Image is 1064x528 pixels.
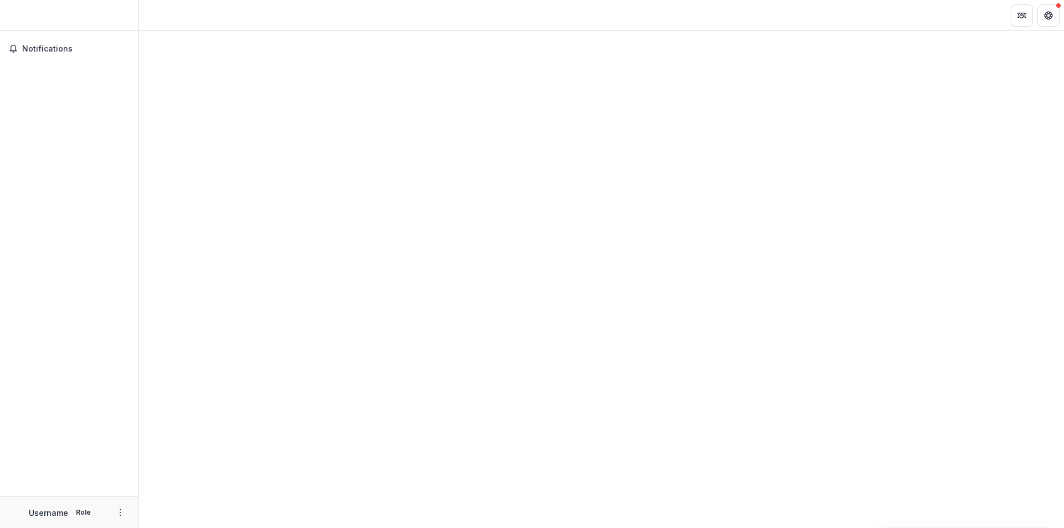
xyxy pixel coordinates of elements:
[29,507,68,519] p: Username
[4,40,134,58] button: Notifications
[114,506,127,519] button: More
[22,44,129,54] span: Notifications
[1011,4,1033,27] button: Partners
[73,508,94,517] p: Role
[1037,4,1060,27] button: Get Help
